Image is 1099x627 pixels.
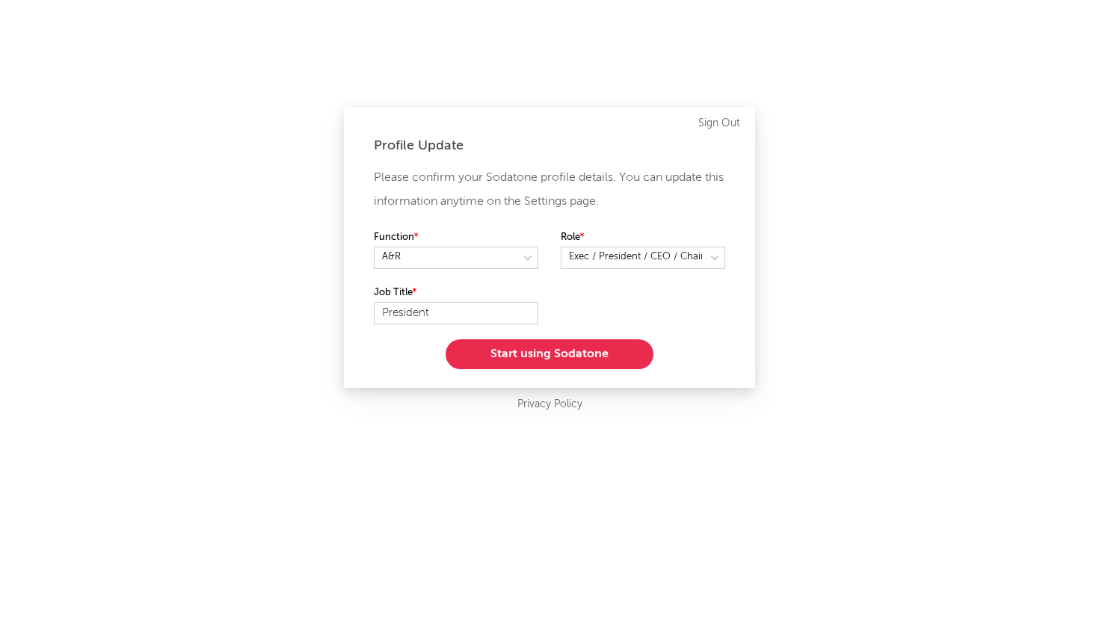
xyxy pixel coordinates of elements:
[446,339,653,369] button: Start using Sodatone
[374,284,538,302] label: Job Title
[374,229,538,247] label: Function
[698,114,740,132] a: Sign Out
[517,395,582,414] a: Privacy Policy
[374,166,725,214] p: Please confirm your Sodatone profile details. You can update this information anytime on the Sett...
[374,137,725,155] div: Profile Update
[561,229,725,247] label: Role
